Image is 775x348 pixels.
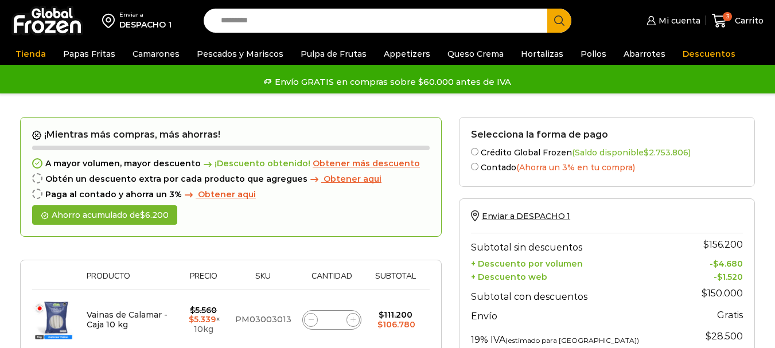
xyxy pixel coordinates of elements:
th: Envío [471,305,681,325]
span: Carrito [732,15,764,26]
label: Crédito Global Frozen [471,146,743,158]
small: (estimado para [GEOGRAPHIC_DATA]) [505,336,639,345]
span: Obtener aqui [198,189,256,200]
bdi: 156.200 [703,239,743,250]
span: $ [190,305,195,315]
span: $ [703,239,709,250]
a: Descuentos [677,43,741,65]
th: Sku [229,272,297,290]
label: Contado [471,161,743,173]
bdi: 4.680 [713,259,743,269]
a: Tienda [10,43,52,65]
div: Enviar a [119,11,172,19]
a: Pescados y Mariscos [191,43,289,65]
span: $ [706,331,711,342]
a: Pulpa de Frutas [295,43,372,65]
span: $ [140,210,145,220]
input: Product quantity [324,312,340,328]
strong: Gratis [717,310,743,320]
a: Mi cuenta [644,9,700,32]
a: Hortalizas [515,43,569,65]
a: 3 Carrito [712,7,764,34]
bdi: 6.200 [140,210,169,220]
bdi: 2.753.806 [644,147,688,158]
span: Mi cuenta [656,15,700,26]
h2: Selecciona la forma de pago [471,129,743,140]
span: $ [702,288,707,299]
bdi: 1.520 [717,272,743,282]
bdi: 111.200 [379,310,412,320]
div: DESPACHO 1 [119,19,172,30]
td: - [681,269,743,282]
a: Enviar a DESPACHO 1 [471,211,570,221]
span: Obtener aqui [324,174,381,184]
span: $ [379,310,384,320]
span: (Ahorra un 3% en tu compra) [516,162,635,173]
th: Subtotal sin descuentos [471,233,681,256]
span: ¡Descuento obtenido! [201,159,310,169]
a: Obtener más descuento [313,159,420,169]
th: Subtotal [367,272,423,290]
span: 28.500 [706,331,743,342]
a: Appetizers [378,43,436,65]
div: A mayor volumen, mayor descuento [32,159,430,169]
a: Abarrotes [618,43,671,65]
div: Paga al contado y ahorra un 3% [32,190,430,200]
a: Vainas de Calamar - Caja 10 kg [87,310,168,330]
a: Papas Fritas [57,43,121,65]
span: $ [377,319,383,330]
div: Ahorro acumulado de [32,205,177,225]
div: Obtén un descuento extra por cada producto que agregues [32,174,430,184]
th: Cantidad [297,272,367,290]
th: + Descuento web [471,269,681,282]
span: 3 [723,12,732,21]
a: Obtener aqui [182,190,256,200]
th: Precio [178,272,229,290]
span: $ [189,314,194,324]
th: Producto [81,272,178,290]
td: - [681,256,743,269]
img: address-field-icon.svg [102,11,119,30]
th: Subtotal con descuentos [471,282,681,305]
th: + Descuento por volumen [471,256,681,269]
button: Search button [547,9,571,33]
a: Camarones [127,43,185,65]
bdi: 150.000 [702,288,743,299]
a: Pollos [575,43,612,65]
span: $ [717,272,722,282]
bdi: 106.780 [377,319,415,330]
a: Obtener aqui [307,174,381,184]
span: Enviar a DESPACHO 1 [482,211,570,221]
span: $ [713,259,718,269]
span: $ [644,147,649,158]
h2: ¡Mientras más compras, más ahorras! [32,129,430,140]
span: (Saldo disponible ) [572,147,691,158]
bdi: 5.339 [189,314,216,324]
th: 19% IVA [471,325,681,348]
input: Contado(Ahorra un 3% en tu compra) [471,163,478,170]
input: Crédito Global Frozen(Saldo disponible$2.753.806) [471,148,478,155]
a: Queso Crema [442,43,509,65]
bdi: 5.560 [190,305,217,315]
span: Obtener más descuento [313,158,420,169]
